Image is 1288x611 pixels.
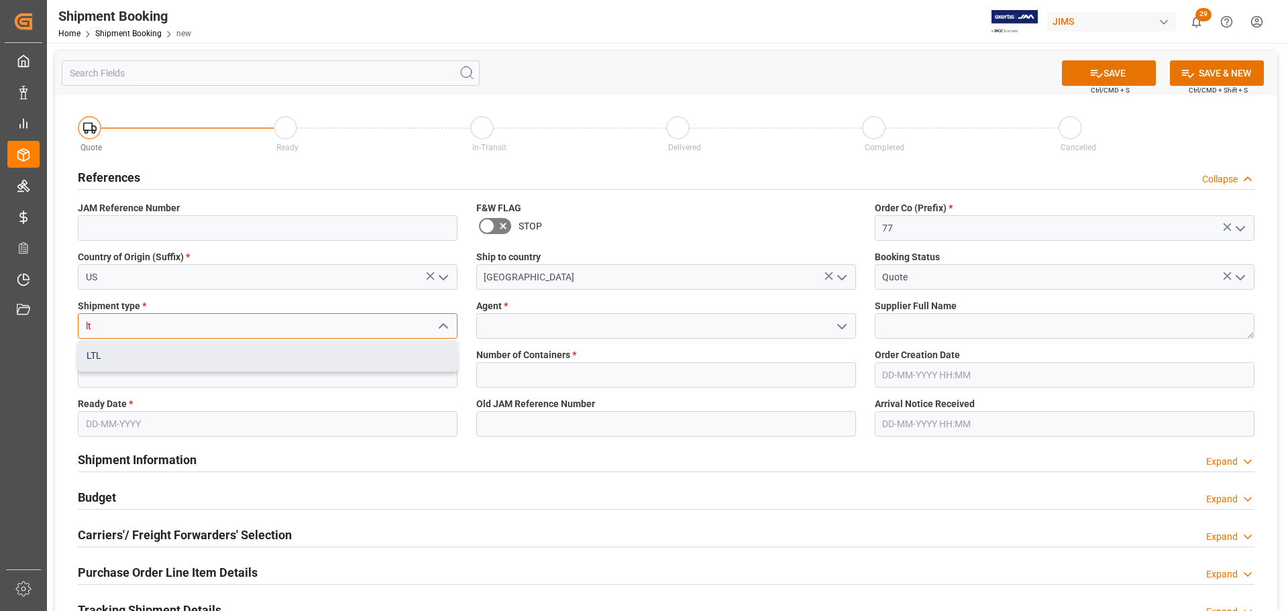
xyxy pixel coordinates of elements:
[1212,7,1242,37] button: Help Center
[1195,8,1212,21] span: 29
[875,362,1254,388] input: DD-MM-YYYY HH:MM
[472,143,506,152] span: In-Transit
[865,143,904,152] span: Completed
[1061,143,1096,152] span: Cancelled
[875,299,957,313] span: Supplier Full Name
[875,201,953,215] span: Order Co (Prefix)
[1189,85,1248,95] span: Ctrl/CMD + Shift + S
[78,201,180,215] span: JAM Reference Number
[1202,172,1238,186] div: Collapse
[875,348,960,362] span: Order Creation Date
[1206,530,1238,544] div: Expand
[80,143,102,152] span: Quote
[1206,455,1238,469] div: Expand
[95,29,162,38] a: Shipment Booking
[78,341,457,371] div: LTL
[78,488,116,506] h2: Budget
[875,411,1254,437] input: DD-MM-YYYY HH:MM
[668,143,701,152] span: Delivered
[1170,60,1264,86] button: SAVE & NEW
[519,219,542,233] span: STOP
[62,60,480,86] input: Search Fields
[78,451,197,469] h2: Shipment Information
[78,411,458,437] input: DD-MM-YYYY
[276,143,299,152] span: Ready
[1091,85,1130,95] span: Ctrl/CMD + S
[58,29,80,38] a: Home
[432,316,452,337] button: close menu
[1047,9,1181,34] button: JIMS
[58,6,191,26] div: Shipment Booking
[78,264,458,290] input: Type to search/select
[476,397,595,411] span: Old JAM Reference Number
[476,201,521,215] span: F&W FLAG
[875,250,940,264] span: Booking Status
[1206,492,1238,506] div: Expand
[1206,567,1238,581] div: Expand
[830,316,851,337] button: open menu
[1229,267,1249,288] button: open menu
[476,250,541,264] span: Ship to country
[875,397,975,411] span: Arrival Notice Received
[1062,60,1156,86] button: SAVE
[1229,218,1249,239] button: open menu
[78,168,140,186] h2: References
[78,250,190,264] span: Country of Origin (Suffix)
[78,526,292,544] h2: Carriers'/ Freight Forwarders' Selection
[830,267,851,288] button: open menu
[476,348,576,362] span: Number of Containers
[78,563,258,581] h2: Purchase Order Line Item Details
[78,397,133,411] span: Ready Date
[1181,7,1212,37] button: show 29 new notifications
[1047,12,1176,32] div: JIMS
[78,299,146,313] span: Shipment type
[991,10,1038,34] img: Exertis%20JAM%20-%20Email%20Logo.jpg_1722504956.jpg
[476,299,508,313] span: Agent
[432,267,452,288] button: open menu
